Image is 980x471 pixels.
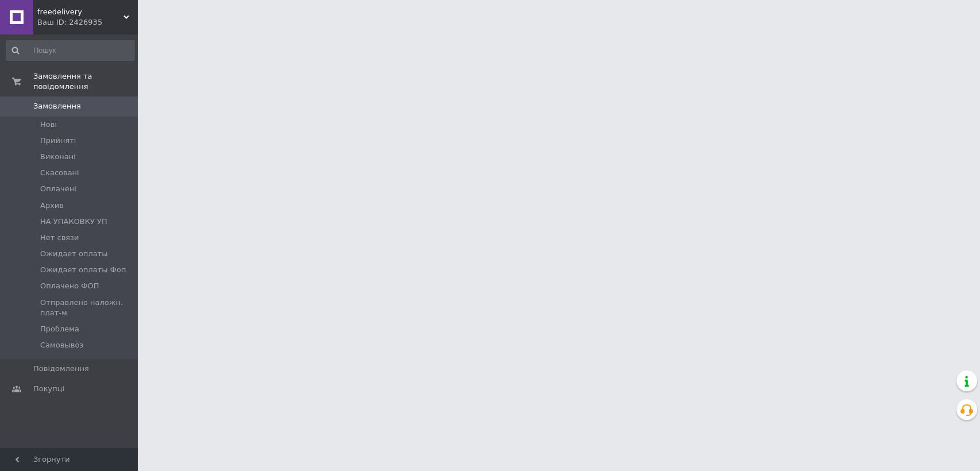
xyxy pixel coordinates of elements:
span: Замовлення [33,101,81,111]
span: Отправлено наложн. плат-м [40,298,134,318]
span: Замовлення та повідомлення [33,71,138,92]
span: Архив [40,200,64,211]
div: Ваш ID: 2426935 [37,17,138,28]
input: Пошук [6,40,135,61]
span: Скасовані [40,168,79,178]
span: Виконані [40,152,76,162]
span: Самовывоз [40,340,83,350]
span: freedelivery [37,7,123,17]
span: Проблема [40,324,79,334]
span: Прийняті [40,136,76,146]
span: Нет связи [40,233,79,243]
span: Оплачено ФОП [40,281,99,291]
span: Ожидает оплаты [40,249,108,259]
span: Покупці [33,384,64,394]
span: Повідомлення [33,364,89,374]
span: Нові [40,119,57,130]
span: Ожидает оплаты Фоп [40,265,126,275]
span: Оплачені [40,184,76,194]
span: НА УПАКОВКУ УП [40,217,107,227]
